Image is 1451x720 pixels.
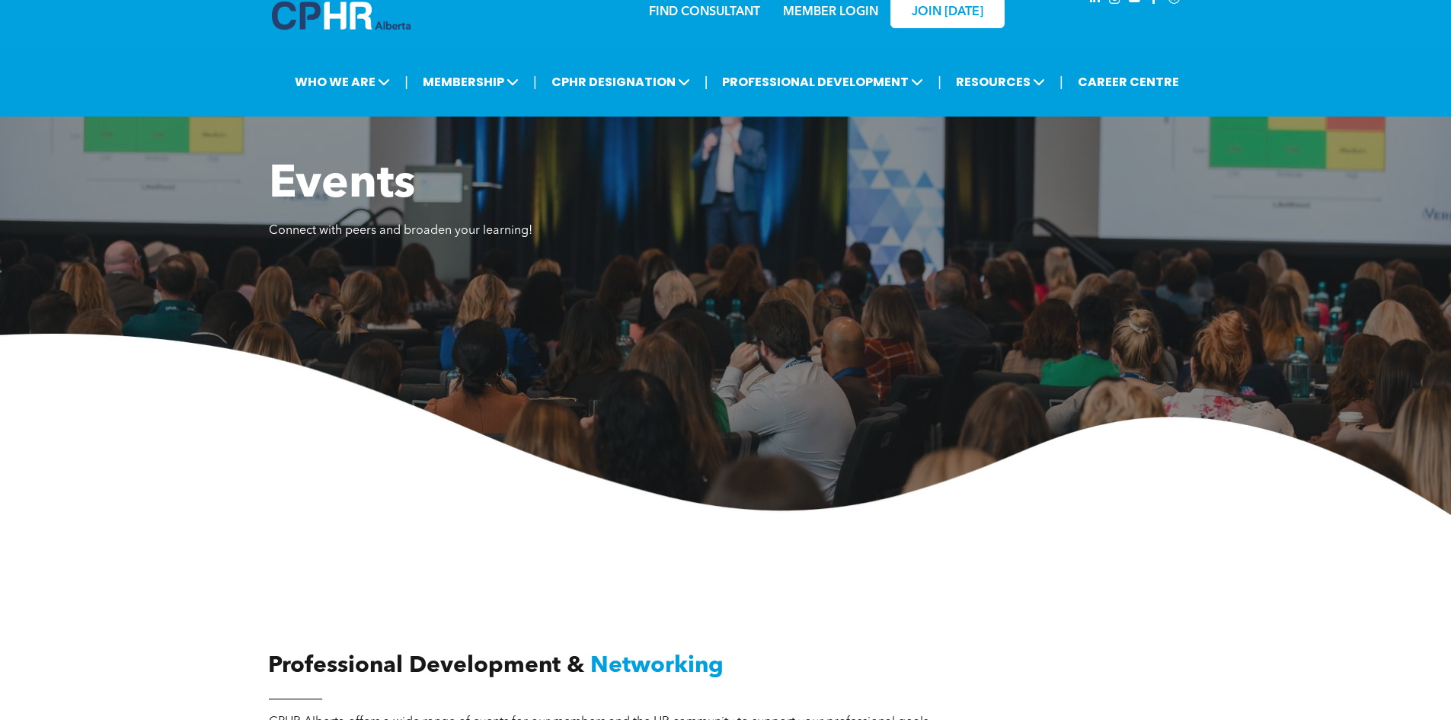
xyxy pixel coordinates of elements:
[951,68,1050,96] span: RESOURCES
[1059,66,1063,98] li: |
[272,2,411,30] img: A blue and white logo for cp alberta
[705,66,708,98] li: |
[269,162,415,208] span: Events
[533,66,537,98] li: |
[590,654,724,677] span: Networking
[938,66,941,98] li: |
[1073,68,1184,96] a: CAREER CENTRE
[912,5,983,20] span: JOIN [DATE]
[404,66,408,98] li: |
[547,68,695,96] span: CPHR DESIGNATION
[268,654,584,677] span: Professional Development &
[290,68,395,96] span: WHO WE ARE
[783,6,878,18] a: MEMBER LOGIN
[649,6,760,18] a: FIND CONSULTANT
[718,68,928,96] span: PROFESSIONAL DEVELOPMENT
[418,68,523,96] span: MEMBERSHIP
[269,225,532,237] span: Connect with peers and broaden your learning!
